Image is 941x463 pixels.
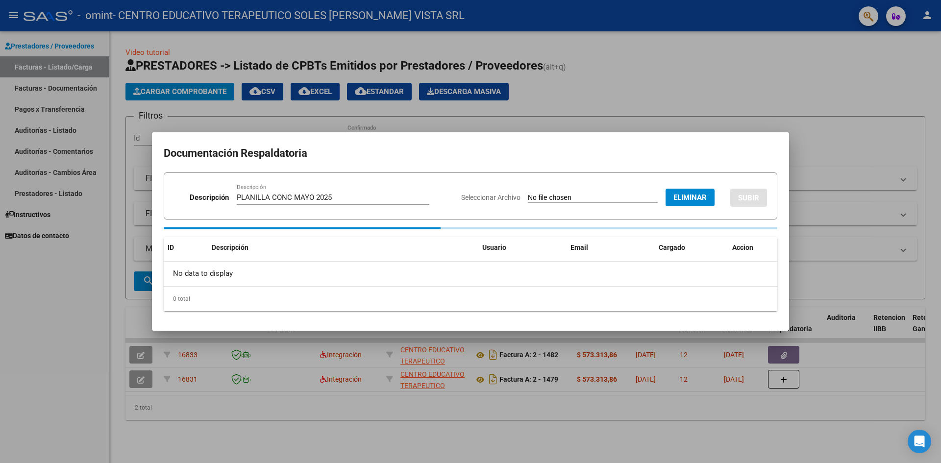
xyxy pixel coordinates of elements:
[730,189,767,207] button: SUBIR
[659,244,685,251] span: Cargado
[190,192,229,203] p: Descripción
[482,244,506,251] span: Usuario
[732,244,753,251] span: Accion
[908,430,931,453] div: Open Intercom Messenger
[212,244,248,251] span: Descripción
[168,244,174,251] span: ID
[666,189,715,206] button: Eliminar
[570,244,588,251] span: Email
[164,287,777,311] div: 0 total
[567,237,655,258] datatable-header-cell: Email
[738,194,759,202] span: SUBIR
[728,237,777,258] datatable-header-cell: Accion
[461,194,520,201] span: Seleccionar Archivo
[478,237,567,258] datatable-header-cell: Usuario
[164,237,208,258] datatable-header-cell: ID
[164,144,777,163] h2: Documentación Respaldatoria
[673,193,707,202] span: Eliminar
[655,237,728,258] datatable-header-cell: Cargado
[208,237,478,258] datatable-header-cell: Descripción
[164,262,777,286] div: No data to display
